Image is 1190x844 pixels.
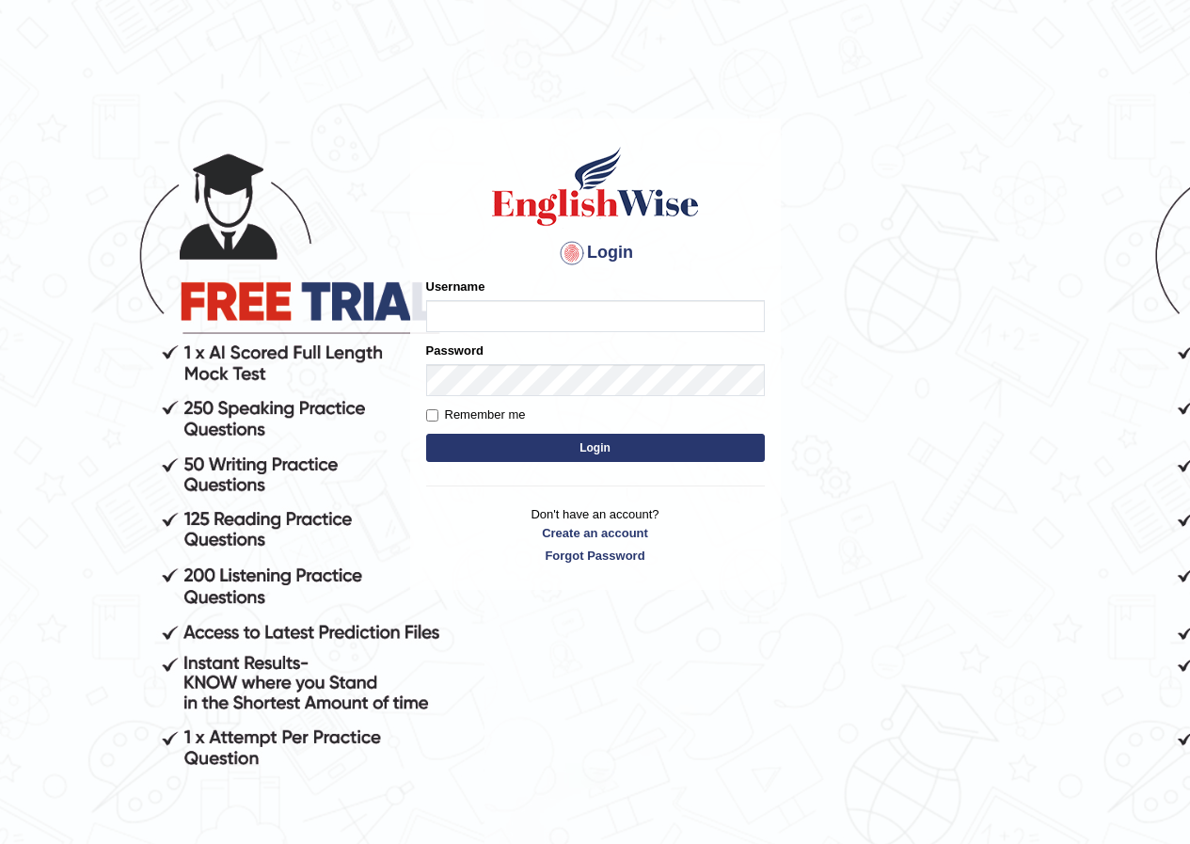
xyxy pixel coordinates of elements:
[426,434,765,462] button: Login
[426,238,765,268] h4: Login
[488,144,703,229] img: Logo of English Wise sign in for intelligent practice with AI
[426,547,765,565] a: Forgot Password
[426,505,765,564] p: Don't have an account?
[426,342,484,359] label: Password
[426,278,485,295] label: Username
[426,524,765,542] a: Create an account
[426,409,438,422] input: Remember me
[426,406,526,424] label: Remember me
